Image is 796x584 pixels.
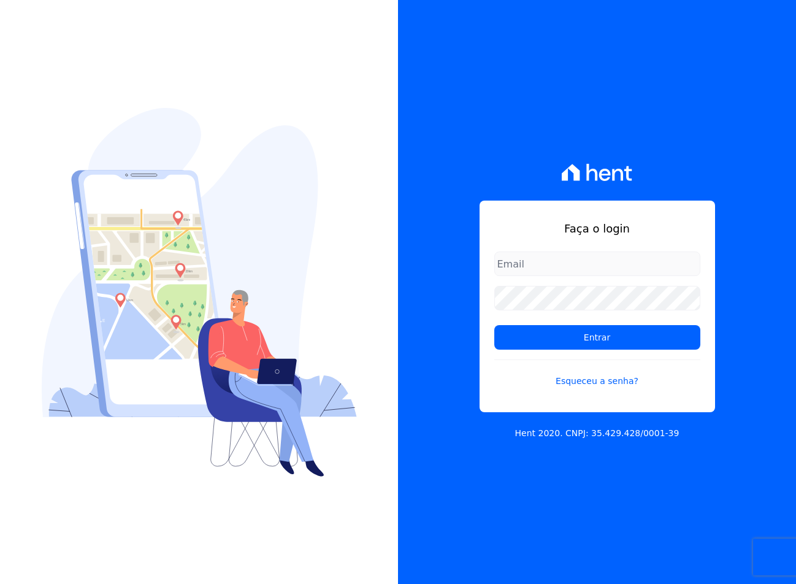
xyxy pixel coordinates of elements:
a: Esqueceu a senha? [494,359,700,388]
input: Entrar [494,325,700,350]
h1: Faça o login [494,220,700,237]
p: Hent 2020. CNPJ: 35.429.428/0001-39 [515,427,679,440]
img: Login [42,108,357,477]
input: Email [494,252,700,276]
